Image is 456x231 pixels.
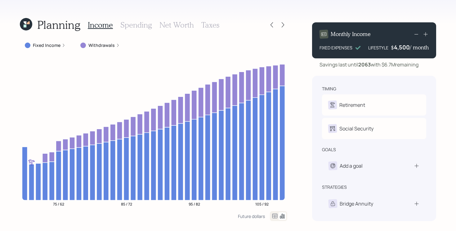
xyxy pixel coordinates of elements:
label: Withdrawals [88,42,115,48]
div: Add a goal [340,162,363,170]
div: Future dollars [238,213,265,219]
h3: Income [88,20,113,29]
b: 2063 [358,61,371,68]
div: strategies [322,184,347,190]
div: Social Security [339,125,373,132]
label: Fixed Income [33,42,60,48]
h3: Net Worth [159,20,194,29]
tspan: 95 / 82 [189,201,200,206]
div: Savings last until with $6.7M remaining [320,61,418,68]
div: timing [322,86,336,92]
tspan: 85 / 72 [121,201,132,206]
div: LIFESTYLE [368,44,388,51]
h4: $ [391,44,394,51]
div: Bridge Annuity [340,200,373,207]
div: 4,500 [394,43,410,51]
div: goals [322,147,336,153]
h3: Spending [120,20,152,29]
div: FIXED EXPENSES [320,44,352,51]
tspan: 75 / 62 [53,201,64,206]
h1: Planning [37,18,80,31]
div: Retirement [339,101,365,109]
h3: Taxes [201,20,219,29]
h4: Monthly Income [331,31,371,38]
h4: / month [410,44,429,51]
tspan: 105 / 92 [255,201,269,206]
